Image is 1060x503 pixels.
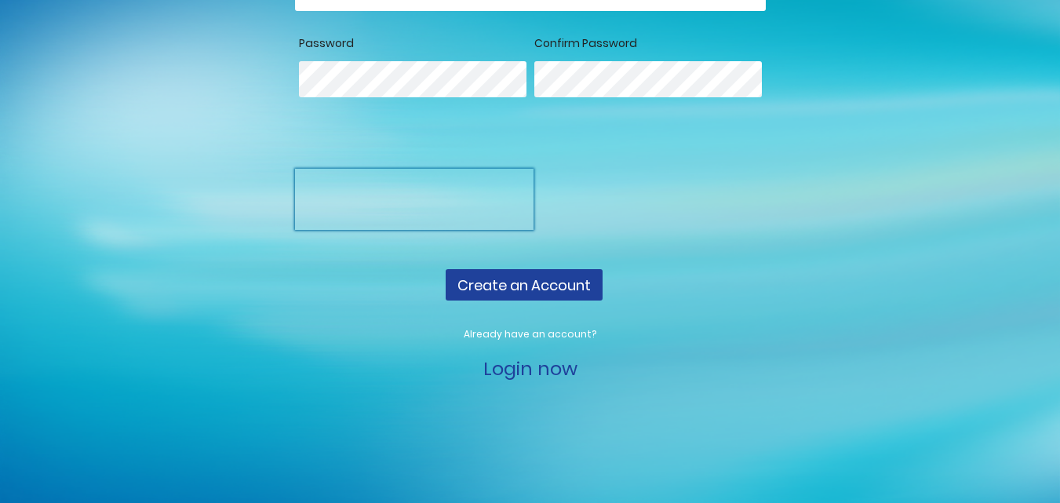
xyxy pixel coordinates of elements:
a: Login now [483,355,577,381]
button: Create an Account [446,269,603,301]
span: Create an Account [457,275,591,295]
iframe: reCAPTCHA [295,169,534,230]
span: Confirm Password [534,35,637,51]
p: Already have an account? [295,327,766,341]
span: Password [299,35,354,51]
